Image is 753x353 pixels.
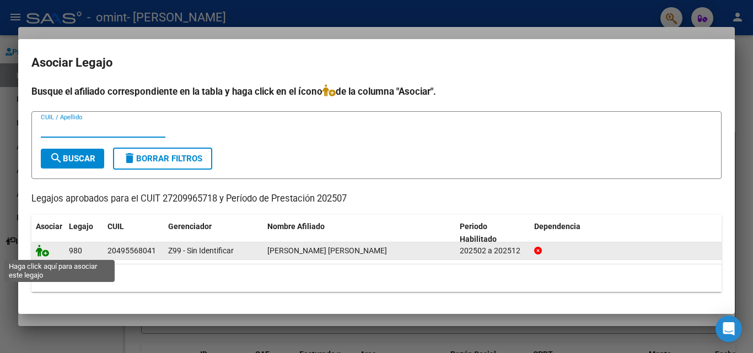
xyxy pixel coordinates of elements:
datatable-header-cell: Gerenciador [164,215,263,251]
div: Open Intercom Messenger [716,316,742,342]
span: Borrar Filtros [123,154,202,164]
h4: Busque el afiliado correspondiente en la tabla y haga click en el ícono de la columna "Asociar". [31,84,722,99]
datatable-header-cell: CUIL [103,215,164,251]
span: CUIL [107,222,124,231]
span: Buscar [50,154,95,164]
datatable-header-cell: Asociar [31,215,64,251]
button: Borrar Filtros [113,148,212,170]
span: Dependencia [534,222,580,231]
mat-icon: delete [123,151,136,165]
span: Nombre Afiliado [267,222,325,231]
datatable-header-cell: Dependencia [530,215,722,251]
div: 202502 a 202512 [460,245,525,257]
datatable-header-cell: Periodo Habilitado [455,215,530,251]
span: Asociar [36,222,62,231]
h2: Asociar Legajo [31,52,722,73]
span: Periodo Habilitado [460,222,497,243]
span: Gerenciador [168,222,212,231]
span: 980 [69,246,82,255]
span: Legajo [69,222,93,231]
span: BAREA BANCALARI LAUTARO BENJAMIN [267,246,387,255]
datatable-header-cell: Nombre Afiliado [263,215,455,251]
button: Buscar [41,149,104,169]
datatable-header-cell: Legajo [64,215,103,251]
p: Legajos aprobados para el CUIT 27209965718 y Período de Prestación 202507 [31,192,722,206]
div: 20495568041 [107,245,156,257]
span: Z99 - Sin Identificar [168,246,234,255]
div: 1 registros [31,264,722,292]
mat-icon: search [50,151,63,165]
